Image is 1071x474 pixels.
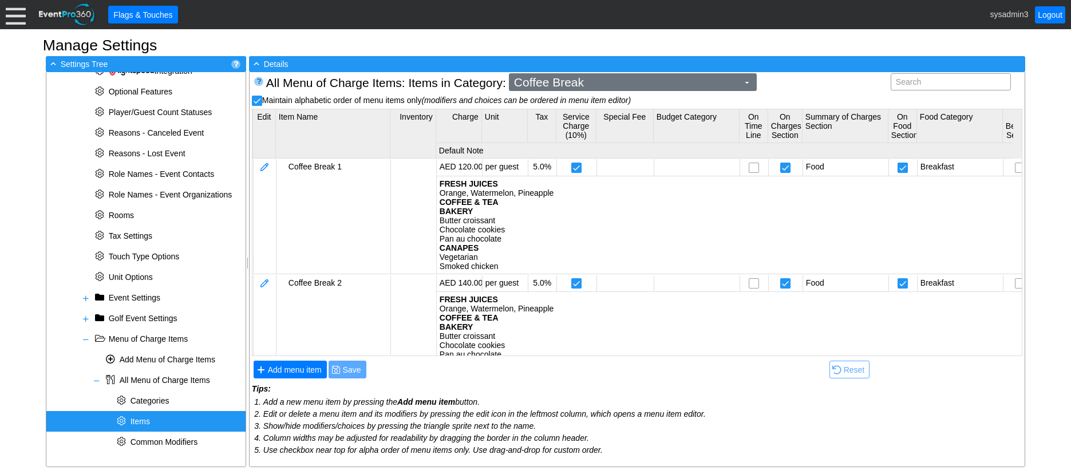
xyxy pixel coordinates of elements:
div: On Beverage Section [1006,112,1034,140]
span: Golf Event Settings [109,314,177,323]
td: AED 140.00 [436,275,482,292]
div: Coffee Break 2 [289,278,388,287]
div: On Time Line [742,112,765,140]
li: Use checkbox near top for alpha order of menu items only. Use drag-and-drop for custom order. [263,444,1022,456]
li: Column widths may be adjusted for readability by dragging the border in the column header. [263,432,1022,444]
div: Unit [485,112,524,140]
span: Menu of Charge Items [109,334,188,343]
span: Reset [832,364,867,376]
strong: FRESH JUICES [440,295,498,304]
div: On Food Section [891,112,914,140]
span: - [251,58,262,69]
div: Charge [439,112,479,140]
td: 5.0% [528,275,556,292]
strong: COFFEE & TEA [440,313,499,322]
span: - [48,58,58,69]
span: Event Settings [109,293,160,302]
img: EventPro360 [37,2,97,27]
strong: COFFEE & TEA [440,197,499,207]
div: On Charges Section [771,112,799,140]
span: Save [341,364,363,376]
h1: Manage Settings [43,38,1028,53]
li: Edit or delete a menu item and its modifiers by pressing the edit icon in the leftmost column, wh... [263,408,1022,420]
span: Search [894,74,923,90]
td: 5.0% [528,159,556,176]
span: Unit Options [109,272,153,282]
strong: CANAPES [440,243,479,252]
span: Reasons - Lost Event [109,149,185,158]
div: Coffee Break 1 [289,162,388,171]
strong: BAKERY [440,322,473,331]
span: Tax Settings [109,231,152,240]
span: Rooms [109,211,134,220]
li: Add a new menu item by pressing the button. [263,396,1022,408]
td: Breakfast [917,275,1003,292]
td: Edit this item [253,159,276,274]
span: Add menu item [266,364,324,376]
td: Food [803,159,888,176]
td: Edit this item [253,275,276,408]
span: Coffee Break [512,77,741,88]
span: Settings Tree [61,60,108,69]
span: Optional Features [109,87,172,96]
li: Show/hide modifiers/choices by pressing the triangle sprite next to the name. [263,420,1022,432]
span: Touch Type Options [109,252,179,261]
span: Role Names - Event Contacts [109,169,214,179]
div: Item Name [279,112,387,155]
span: Role Names - Event Organizations [109,190,232,199]
a: Logout [1035,6,1065,23]
span: Coffee Break [512,76,752,88]
td: per guest [482,159,528,176]
div: Budget Category [657,112,736,140]
span: (modifiers and choices can be ordered in menu item editor) [421,96,631,105]
div: Menu: Click or 'Crtl+M' to toggle menu open/close [6,5,26,25]
span: Common Modifiers [131,437,197,447]
span: Tips: [252,384,271,393]
div: Food Category [920,112,999,140]
div: Edit [256,112,272,155]
span: Reasons - Canceled Event [109,128,204,137]
div: Special Fee [599,112,650,140]
div: Service Charge (10%) [559,112,593,140]
div: Summary of Charges Section [805,112,885,140]
span: Save [331,364,363,376]
span: Categories [131,396,169,405]
span: All Menu of Charge Items [120,376,210,385]
span: Player/Guest Count Statuses [109,108,212,117]
span: Reset [841,364,867,376]
strong: FRESH JUICES [440,179,498,188]
div: Maintain alphabetic order of menu items only [252,73,1022,106]
td: AED 120.00 [436,159,482,176]
span: Items [131,417,150,426]
b: Add menu item [397,397,455,406]
td: Breakfast [917,159,1003,176]
strong: BAKERY [440,207,473,216]
span: Flags & Touches [111,9,175,21]
div: Inventory [393,112,433,155]
td: per guest [482,275,528,292]
div: Tax [531,112,553,140]
input: Current rate = 10.0% [572,163,583,175]
span: Details [264,60,289,69]
span: sysadmin3 [990,9,1029,18]
div: : Items in Category: [266,76,506,90]
span: Add Menu of Charge Items [120,355,215,364]
input: Current rate = 10.0% [572,279,583,290]
span: All Menu of Charge Items [266,76,402,89]
span: Add menu item [256,364,324,376]
td: Food [803,275,888,292]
